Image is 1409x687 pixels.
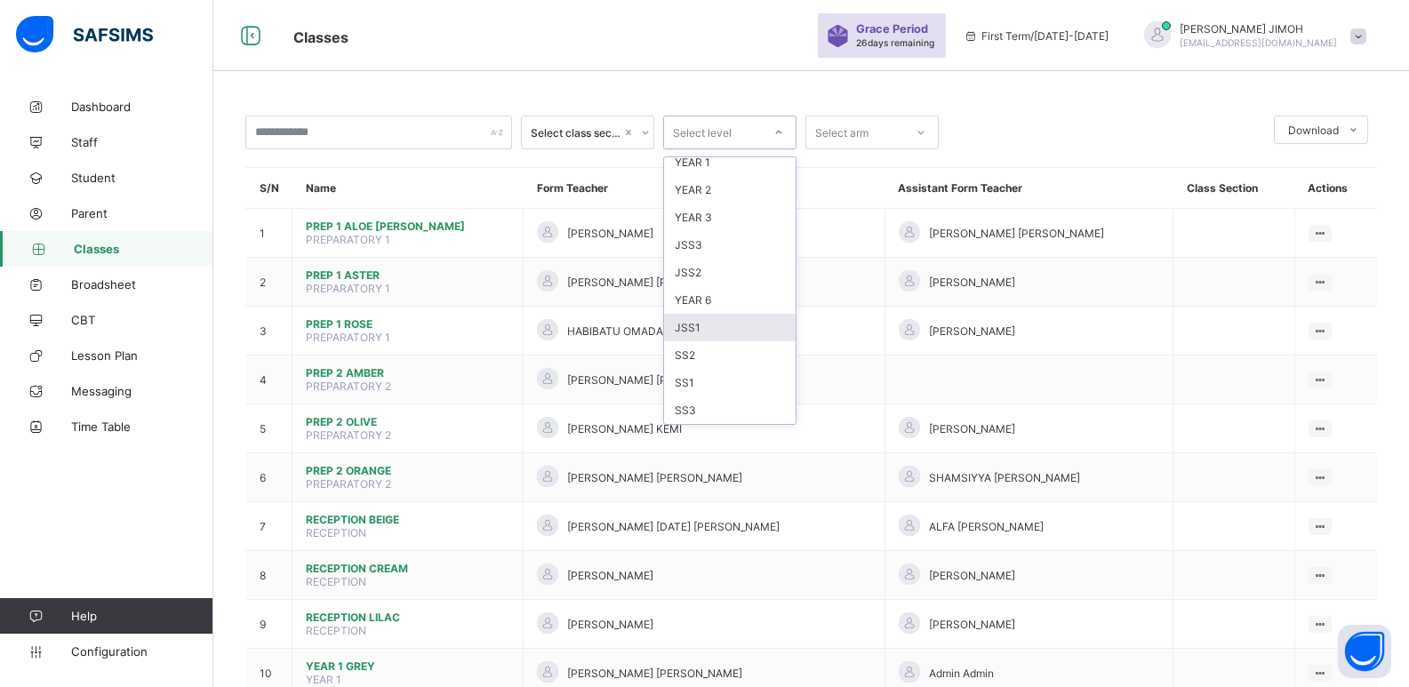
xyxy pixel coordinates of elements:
div: SS3 [664,396,796,424]
th: Assistant Form Teacher [885,168,1173,209]
span: [PERSON_NAME] [929,618,1015,631]
span: Help [71,609,212,623]
span: Lesson Plan [71,348,213,363]
span: [PERSON_NAME] [567,618,653,631]
span: PREP 1 ROSE [306,317,509,331]
th: S/N [246,168,292,209]
div: YEAR 1 [664,148,796,176]
div: YEAR 6 [664,286,796,314]
span: SHAMSIYYA [PERSON_NAME] [929,471,1080,484]
td: 7 [246,502,292,551]
span: PREPARATORY 1 [306,233,390,246]
th: Name [292,168,524,209]
span: Time Table [71,419,213,434]
span: RECEPTION LILAC [306,611,509,624]
div: JSS2 [664,259,796,286]
td: 9 [246,600,292,649]
div: Select class section [531,126,621,140]
th: Class Section [1173,168,1294,209]
td: 6 [246,453,292,502]
div: ABDULAKEEMJIMOH [1126,21,1375,51]
span: HABIBATU OMADACHI SHUAIBU [567,324,733,338]
span: YEAR 1 GREY [306,659,509,673]
span: PREPARATORY 1 [306,331,390,344]
span: [EMAIL_ADDRESS][DOMAIN_NAME] [1180,37,1337,48]
span: [PERSON_NAME] JIMOH [1180,22,1337,36]
div: SS1 [664,369,796,396]
td: 1 [246,209,292,258]
span: [PERSON_NAME] [929,422,1015,435]
span: RECEPTION [306,575,366,588]
div: JSS1 [664,314,796,341]
div: Select arm [815,116,869,149]
span: [PERSON_NAME] [PERSON_NAME] [567,667,742,680]
span: RECEPTION [306,624,366,637]
span: CBT [71,313,213,327]
div: Select level [673,116,732,149]
span: [PERSON_NAME] [PERSON_NAME] [567,276,742,289]
span: Parent [71,206,213,220]
span: [PERSON_NAME] [929,276,1015,289]
span: 26 days remaining [856,37,934,48]
th: Actions [1294,168,1377,209]
span: [PERSON_NAME] [PERSON_NAME] [929,227,1104,240]
span: Admin Admin [929,667,994,680]
span: Download [1288,124,1339,137]
span: [PERSON_NAME] [929,324,1015,338]
span: ALFA [PERSON_NAME] [929,520,1044,533]
span: YEAR 1 [306,673,341,686]
span: PREPARATORY 2 [306,428,391,442]
td: 4 [246,355,292,404]
span: Broadsheet [71,277,213,292]
span: Student [71,171,213,185]
img: safsims [16,16,153,53]
span: [PERSON_NAME] [567,569,653,582]
span: Configuration [71,644,212,659]
th: Form Teacher [524,168,885,209]
td: 8 [246,551,292,600]
span: PREPARATORY 2 [306,477,391,491]
span: PREPARATORY 2 [306,379,391,393]
span: PREP 1 ALOE [PERSON_NAME] [306,220,509,233]
span: PREP 2 OLIVE [306,415,509,428]
div: YEAR 2 [664,176,796,204]
span: [PERSON_NAME] [PERSON_NAME] [567,471,742,484]
td: 3 [246,307,292,355]
span: PREP 2 ORANGE [306,464,509,477]
div: JSS3 [664,231,796,259]
span: [PERSON_NAME] [PERSON_NAME] [567,373,742,387]
span: RECEPTION CREAM [306,562,509,575]
td: 5 [246,404,292,453]
td: 2 [246,258,292,307]
span: Classes [293,28,348,46]
span: [PERSON_NAME] [567,227,653,240]
span: [PERSON_NAME] [929,569,1015,582]
span: [PERSON_NAME] [DATE] [PERSON_NAME] [567,520,780,533]
span: Dashboard [71,100,213,114]
span: Grace Period [856,22,928,36]
span: PREP 2 AMBER [306,366,509,379]
span: Staff [71,135,213,149]
span: [PERSON_NAME] KEMI [567,422,682,435]
span: session/term information [964,29,1109,43]
span: Classes [74,242,213,256]
img: sticker-purple.71386a28dfed39d6af7621340158ba97.svg [827,25,849,47]
span: PREPARATORY 1 [306,282,390,295]
span: Messaging [71,384,213,398]
button: Open asap [1338,625,1391,678]
div: SS2 [664,341,796,369]
span: RECEPTION BEIGE [306,513,509,526]
div: YEAR 3 [664,204,796,231]
span: PREP 1 ASTER [306,268,509,282]
span: RECEPTION [306,526,366,539]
